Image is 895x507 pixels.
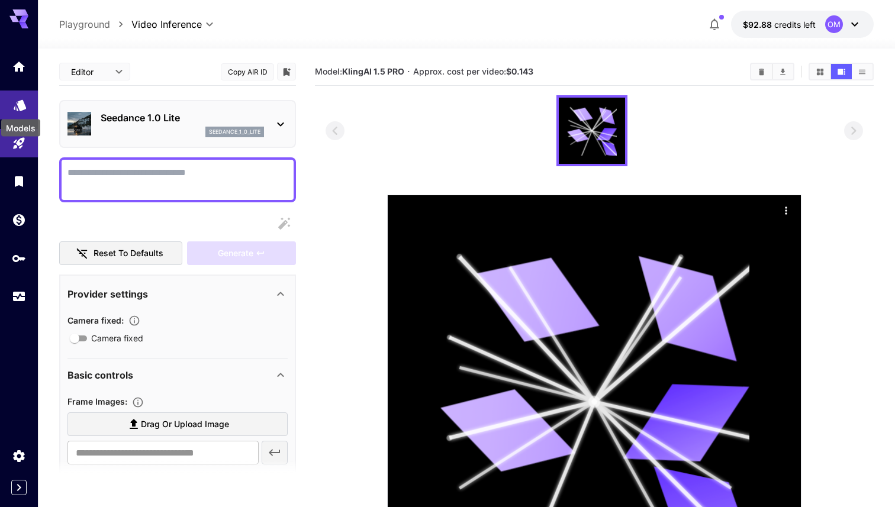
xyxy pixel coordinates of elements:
div: Settings [12,448,26,463]
button: Show videos in list view [852,64,873,79]
span: Drag or upload image [141,417,229,432]
div: API Keys [12,251,26,266]
b: KlingAI 1.5 PRO [342,66,404,76]
span: Camera fixed : [67,315,124,325]
nav: breadcrumb [59,17,131,31]
div: Home [12,59,26,74]
div: Clear videosDownload All [750,63,794,80]
p: Basic controls [67,368,133,382]
button: Add to library [281,64,292,79]
div: Basic controls [67,361,288,389]
div: Actions [777,201,795,219]
p: seedance_1_0_lite [209,128,260,136]
button: $92.88463OM [731,11,874,38]
div: Show videos in grid viewShow videos in video viewShow videos in list view [809,63,874,80]
div: Models [13,98,27,112]
button: Show videos in grid view [810,64,830,79]
b: $0.143 [506,66,533,76]
span: $92.88 [743,20,774,30]
label: Drag or upload image [67,412,288,437]
div: Provider settings [67,280,288,308]
span: Editor [71,66,108,78]
span: Model: [315,66,404,76]
a: Playground [59,17,110,31]
div: Library [12,174,26,189]
div: Models [1,120,40,137]
div: Wallet [12,212,26,227]
p: · [407,64,410,79]
button: Show videos in video view [831,64,852,79]
button: Download All [772,64,793,79]
div: Seedance 1.0 Liteseedance_1_0_lite [67,106,288,142]
p: Provider settings [67,287,148,301]
div: Playground [12,136,26,151]
span: Camera fixed [91,332,143,344]
button: Clear videos [751,64,772,79]
p: Seedance 1.0 Lite [101,111,264,125]
span: Video Inference [131,17,202,31]
span: Frame Images : [67,396,127,406]
button: Copy AIR ID [221,63,274,80]
div: $92.88463 [743,18,816,31]
button: Upload frame images. [127,396,149,408]
span: credits left [774,20,816,30]
span: Approx. cost per video: [413,66,533,76]
button: Expand sidebar [11,480,27,495]
button: Reset to defaults [59,241,182,266]
div: Usage [12,289,26,304]
div: OM [825,15,843,33]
